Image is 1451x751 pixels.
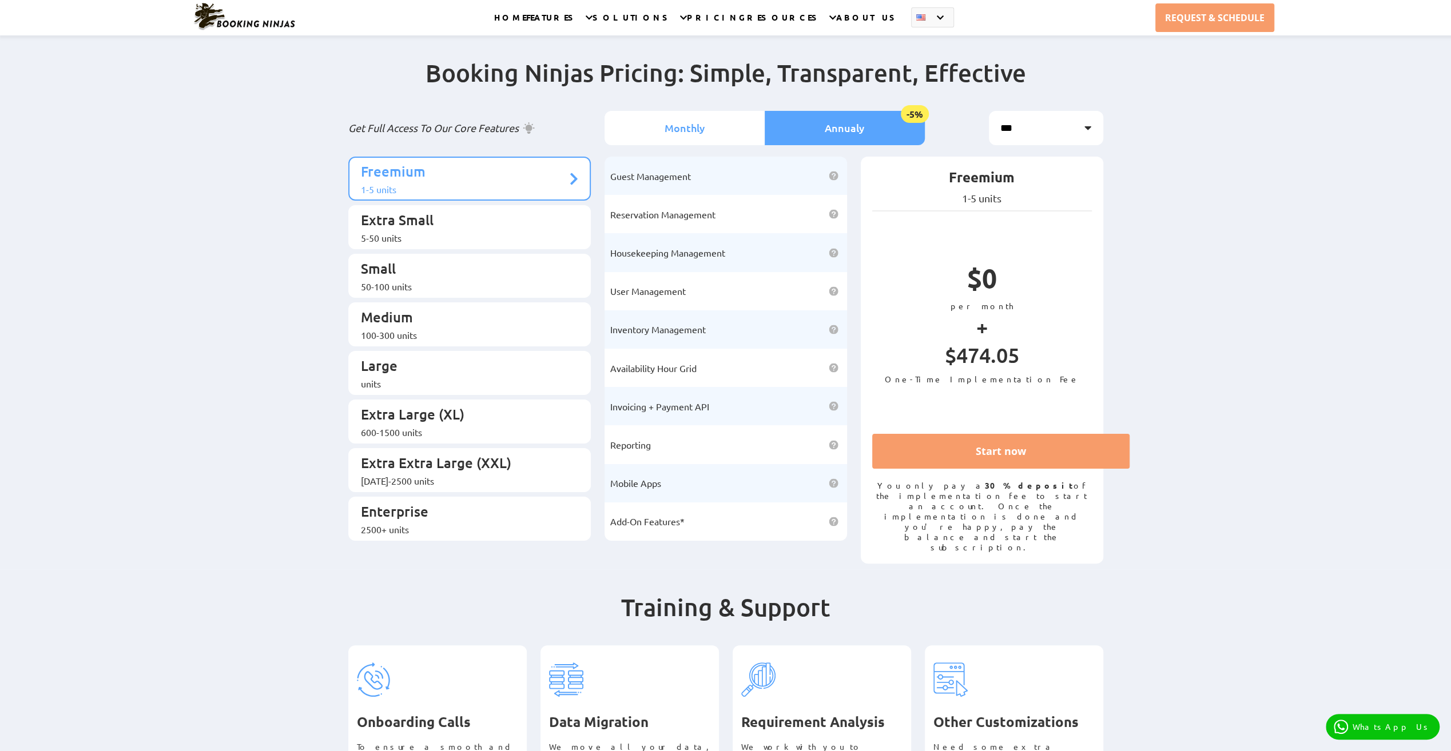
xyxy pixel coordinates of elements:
h2: Booking Ninjas Pricing: Simple, Transparent, Effective [348,58,1103,111]
p: You only pay a of the implementation fee to start an account. Once the implementation is done and... [872,480,1092,552]
p: Extra Extra Large (XXL) [361,454,567,475]
p: + [872,311,1092,342]
img: help icon [829,209,838,219]
p: One-Time Implementation Fee [872,374,1092,384]
img: help icon [829,401,838,411]
img: help icon [829,248,838,258]
p: $474.05 [872,342,1092,374]
p: Get Full Access To Our Core Features [348,121,591,135]
li: Monthly [605,111,765,145]
li: Annualy [765,111,925,145]
p: Small [361,259,567,281]
h3: Data Migration [549,714,710,730]
div: [DATE]-2500 units [361,475,567,486]
a: WhatsApp Us [1326,714,1440,740]
a: SOLUTIONS [593,12,673,35]
a: HOME [494,12,526,35]
a: FEATURES [526,12,578,35]
img: help icon [829,325,838,334]
div: 2500+ units [361,524,567,535]
img: help icon [829,517,838,526]
a: RESOURCES [747,12,822,35]
img: help icon [829,286,838,296]
img: help icon [829,363,838,373]
img: pricing-tag-4.svg [933,662,968,697]
span: Availability Hour Grid [610,362,697,374]
span: Inventory Management [610,323,706,335]
p: Freemium [361,162,567,183]
img: pricing-tag-2.svg [549,662,583,697]
p: Freemium [872,168,1092,192]
p: Large [361,357,567,378]
p: $0 [872,261,1092,301]
span: Housekeeping Management [610,247,725,258]
a: Start now [872,434,1130,469]
p: WhatsApp Us [1353,722,1432,732]
div: units [361,378,567,389]
img: help icon [829,440,838,450]
img: pricing-tag-1.svg [357,662,391,697]
span: Mobile Apps [610,477,661,489]
p: Extra Large (XL) [361,405,567,426]
span: User Management [610,285,686,297]
div: 1-5 units [361,183,567,195]
p: Enterprise [361,502,567,524]
p: 1-5 units [872,192,1092,205]
a: PRICING [687,12,747,35]
h3: Other Customizations [933,714,1095,730]
p: Extra Small [361,211,567,232]
img: help icon [829,478,838,488]
h3: Requirement Analysis [741,714,903,730]
strong: 30% deposit [985,480,1074,490]
span: Add-On Features* [610,516,685,527]
p: Medium [361,308,567,329]
span: Guest Management [610,170,691,182]
span: Invoicing + Payment API [610,401,709,412]
span: Reservation Management [610,209,715,220]
div: 5-50 units [361,232,567,243]
div: 50-100 units [361,281,567,292]
img: pricing-tag-3.svg [741,662,776,697]
div: 100-300 units [361,329,567,341]
div: 600-1500 units [361,426,567,438]
span: Reporting [610,439,651,450]
h3: Onboarding Calls [357,714,518,730]
h2: Training & Support [348,592,1103,645]
a: ABOUT US [836,12,900,35]
img: help icon [829,171,838,181]
span: -5% [901,105,929,123]
p: per month [872,301,1092,311]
